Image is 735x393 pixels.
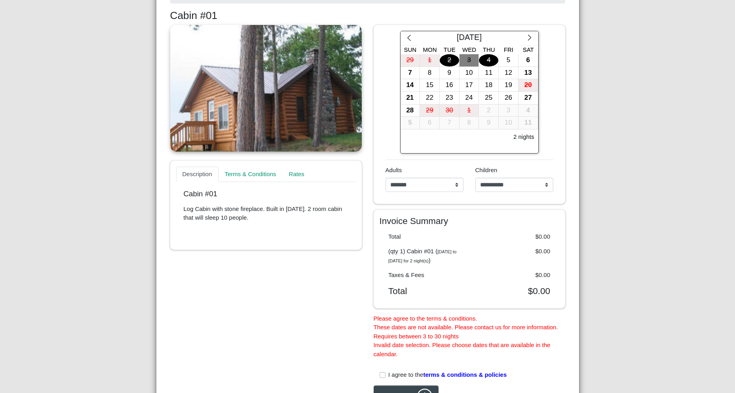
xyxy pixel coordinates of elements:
button: 11 [479,67,499,80]
div: 9 [479,117,498,129]
h6: 2 nights [513,133,534,140]
div: 14 [401,79,420,91]
button: 18 [479,79,499,92]
div: [DATE] [418,31,521,46]
h3: Cabin #01 [170,9,565,22]
div: 25 [479,92,498,104]
button: 17 [460,79,479,92]
div: 9 [440,67,459,79]
div: 5 [499,54,518,66]
span: Adults [386,167,402,173]
div: 11 [479,67,498,79]
div: 19 [499,79,518,91]
button: 2 [440,54,460,67]
button: 25 [479,92,499,104]
li: Invalid date selection. Please choose dates that are available in the calendar. [374,341,565,359]
button: 2 [479,104,499,117]
svg: chevron right [526,34,534,42]
button: 11 [518,117,538,129]
div: 6 [420,117,439,129]
button: 10 [499,117,518,129]
div: 2 [479,104,498,117]
a: Terms & Conditions [218,167,283,182]
button: 6 [420,117,440,129]
button: 6 [518,54,538,67]
span: Wed [462,46,476,53]
span: Fri [504,46,513,53]
div: (qty 1) Cabin #01 ( ) [382,247,469,265]
button: 5 [401,117,420,129]
div: $0.00 [469,286,556,296]
button: 28 [401,104,420,117]
button: chevron left [401,31,418,46]
button: 20 [518,79,538,92]
div: $0.00 [469,247,556,265]
span: terms & conditions & policies [423,371,507,378]
div: 20 [518,79,538,91]
button: 5 [499,54,518,67]
div: 29 [420,104,439,117]
button: 8 [420,67,440,80]
div: 17 [460,79,479,91]
button: 16 [440,79,460,92]
div: $0.00 [469,232,556,241]
span: Sun [404,46,417,53]
p: Cabin #01 [184,190,348,199]
span: Thu [483,46,495,53]
div: Total [382,232,469,241]
span: Sat [523,46,534,53]
button: 24 [460,92,479,104]
h4: Invoice Summary [380,216,559,226]
button: 4 [479,54,499,67]
button: 3 [499,104,518,117]
li: These dates are not available. Please contact us for more information. [374,323,565,332]
li: Requires between 3 to 30 nights [374,332,565,341]
button: 19 [499,79,518,92]
span: Children [475,167,498,173]
div: 15 [420,79,439,91]
p: Log Cabin with stone fireplace. Built in [DATE]. 2 room cabin that will sleep 10 people. [184,205,348,222]
div: 4 [479,54,498,66]
div: Taxes & Fees [382,271,469,280]
button: 15 [420,79,440,92]
button: 7 [440,117,460,129]
div: 12 [499,67,518,79]
div: 27 [518,92,538,104]
button: 14 [401,79,420,92]
button: 23 [440,92,460,104]
div: 10 [460,67,479,79]
button: 4 [518,104,538,117]
a: Rates [283,167,311,182]
button: 29 [401,54,420,67]
svg: chevron left [405,34,413,42]
button: 8 [460,117,479,129]
i: [DATE] to [DATE] for 2 night(s) [388,249,456,263]
div: 3 [460,54,479,66]
button: 9 [479,117,499,129]
button: 30 [440,104,460,117]
label: I agree to the [388,370,507,380]
button: 13 [518,67,538,80]
button: 3 [460,54,479,67]
li: Please agree to the terms & conditions. [374,314,565,323]
button: 21 [401,92,420,104]
button: 26 [499,92,518,104]
button: 1 [460,104,479,117]
span: Mon [423,46,437,53]
button: 29 [420,104,440,117]
span: Tue [444,46,456,53]
button: 12 [499,67,518,80]
div: Total [382,286,469,296]
button: 10 [460,67,479,80]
